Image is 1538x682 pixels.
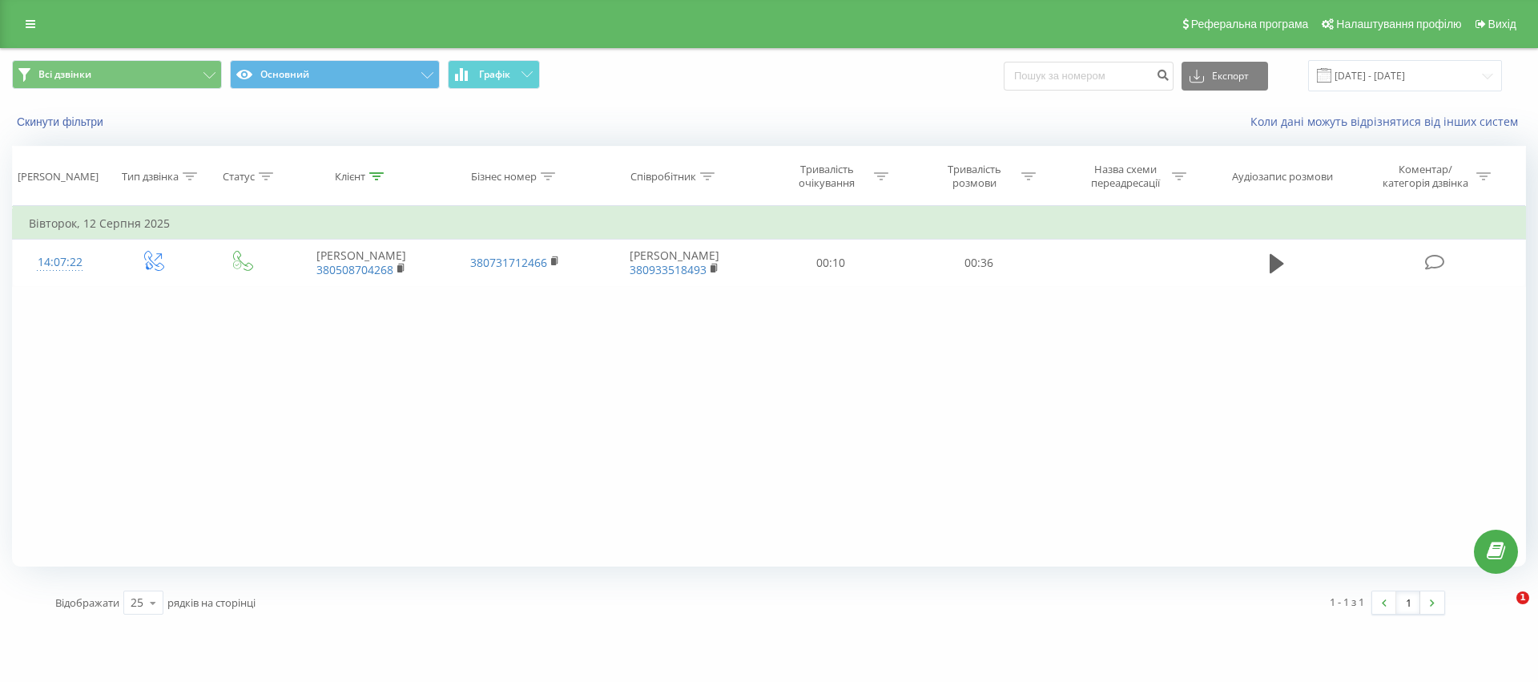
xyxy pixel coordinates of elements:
[479,69,510,80] span: Графік
[122,170,179,184] div: Тип дзвінка
[230,60,440,89] button: Основний
[784,163,870,190] div: Тривалість очікування
[1396,591,1420,614] a: 1
[1330,594,1364,610] div: 1 - 1 з 1
[757,240,904,286] td: 00:10
[12,115,111,129] button: Скинути фільтри
[167,595,256,610] span: рядків на сторінці
[1379,163,1472,190] div: Коментар/категорія дзвінка
[284,240,438,286] td: [PERSON_NAME]
[1336,18,1461,30] span: Налаштування профілю
[1250,114,1526,129] a: Коли дані можуть відрізнятися вiд інших систем
[591,240,757,286] td: [PERSON_NAME]
[223,170,255,184] div: Статус
[335,170,365,184] div: Клієнт
[470,255,547,270] a: 380731712466
[1004,62,1174,91] input: Пошук за номером
[904,240,1052,286] td: 00:36
[13,208,1526,240] td: Вівторок, 12 Серпня 2025
[38,68,91,81] span: Всі дзвінки
[1516,591,1529,604] span: 1
[1232,170,1333,184] div: Аудіозапис розмови
[1484,591,1522,630] iframe: Intercom live chat
[932,163,1017,190] div: Тривалість розмови
[630,170,696,184] div: Співробітник
[1488,18,1516,30] span: Вихід
[471,170,537,184] div: Бізнес номер
[18,170,99,184] div: [PERSON_NAME]
[316,262,393,277] a: 380508704268
[1182,62,1268,91] button: Експорт
[29,247,91,278] div: 14:07:22
[131,595,143,611] div: 25
[55,595,119,610] span: Відображати
[630,262,707,277] a: 380933518493
[12,60,222,89] button: Всі дзвінки
[1191,18,1309,30] span: Реферальна програма
[1082,163,1168,190] div: Назва схеми переадресації
[448,60,540,89] button: Графік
